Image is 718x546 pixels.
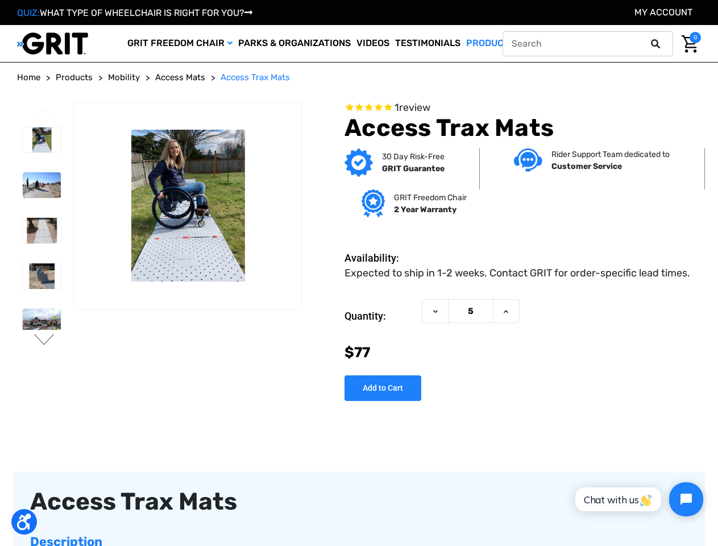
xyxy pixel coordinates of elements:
[682,35,698,53] img: Cart
[690,32,701,43] span: 0
[394,192,467,204] p: GRIT Freedom Chair
[345,299,416,333] label: Quantity:
[23,263,61,289] img: Access Trax Mats
[23,172,61,198] img: Access Trax Mats
[345,266,690,281] dd: Expected to ship in 1-2 weeks. Contact GRIT for order-specific lead times.
[221,71,290,84] a: Access Trax Mats
[551,148,670,160] p: Rider Support Team dedicated to
[124,25,235,62] a: GRIT Freedom Chair
[155,72,205,82] span: Access Mats
[382,151,445,163] p: 30 Day Risk-Free
[345,114,701,142] h1: Access Trax Mats
[634,7,692,18] a: Account
[503,31,673,56] input: Search
[17,7,40,18] span: QUIZ:
[345,375,421,401] input: Add to Cart
[394,205,456,214] strong: 2 Year Warranty
[23,127,61,153] img: Access Trax Mats
[155,71,205,84] a: Access Mats
[17,32,88,55] img: GRIT All-Terrain Wheelchair and Mobility Equipment
[345,250,416,266] dt: Availability:
[362,189,385,218] img: Grit freedom
[563,473,713,526] iframe: Tidio Chat
[108,71,140,84] a: Mobility
[395,101,430,114] span: 1 reviews
[221,72,290,82] span: Access Trax Mats
[345,148,373,177] img: GRIT Guarantee
[17,71,40,84] a: Home
[30,489,688,515] div: Access Trax Mats
[514,148,542,172] img: Customer service
[551,162,622,171] strong: Customer Service
[17,71,701,84] nav: Breadcrumb
[23,218,61,243] img: Access Trax Mats
[382,164,445,173] strong: GRIT Guarantee
[17,72,40,82] span: Home
[354,25,392,62] a: Videos
[32,107,56,121] button: Go to slide 6 of 6
[673,32,701,56] a: Cart with 0 items
[345,344,370,361] span: $77
[392,25,463,62] a: Testimonials
[32,334,56,348] button: Go to slide 2 of 6
[23,309,61,334] img: Access Trax Mats
[108,72,140,82] span: Mobility
[526,25,597,62] a: Learn More
[56,71,93,84] a: Products
[235,25,354,62] a: Parks & Organizations
[17,7,252,18] a: QUIZ:WHAT TYPE OF WHEELCHAIR IS RIGHT FOR YOU?
[74,130,301,281] img: Access Trax Mats
[399,101,430,114] span: review
[56,72,93,82] span: Products
[463,25,526,62] a: Products
[345,102,701,114] span: Rated 5.0 out of 5 stars 1 reviews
